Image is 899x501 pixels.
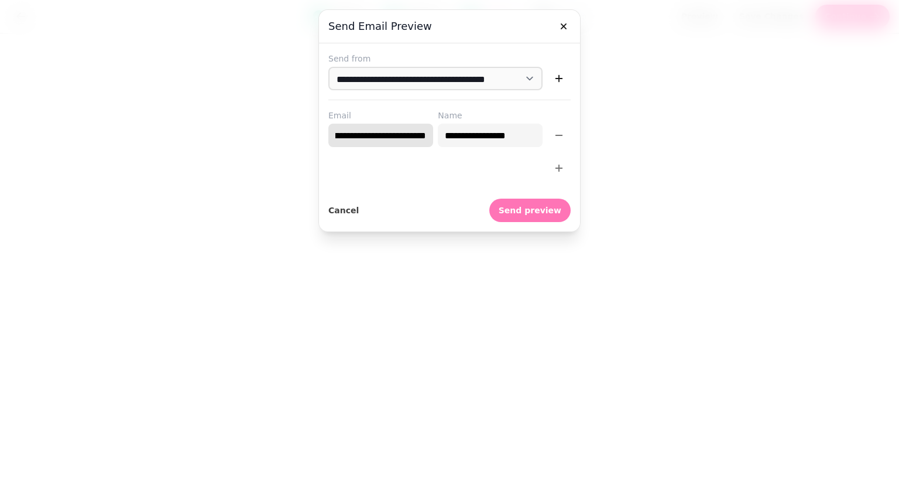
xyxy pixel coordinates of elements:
[438,110,543,121] label: Name
[328,19,571,33] h3: Send email preview
[489,199,571,222] button: Send preview
[328,206,359,214] span: Cancel
[328,199,359,222] button: Cancel
[328,110,433,121] label: Email
[499,206,561,214] span: Send preview
[328,53,571,64] label: Send from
